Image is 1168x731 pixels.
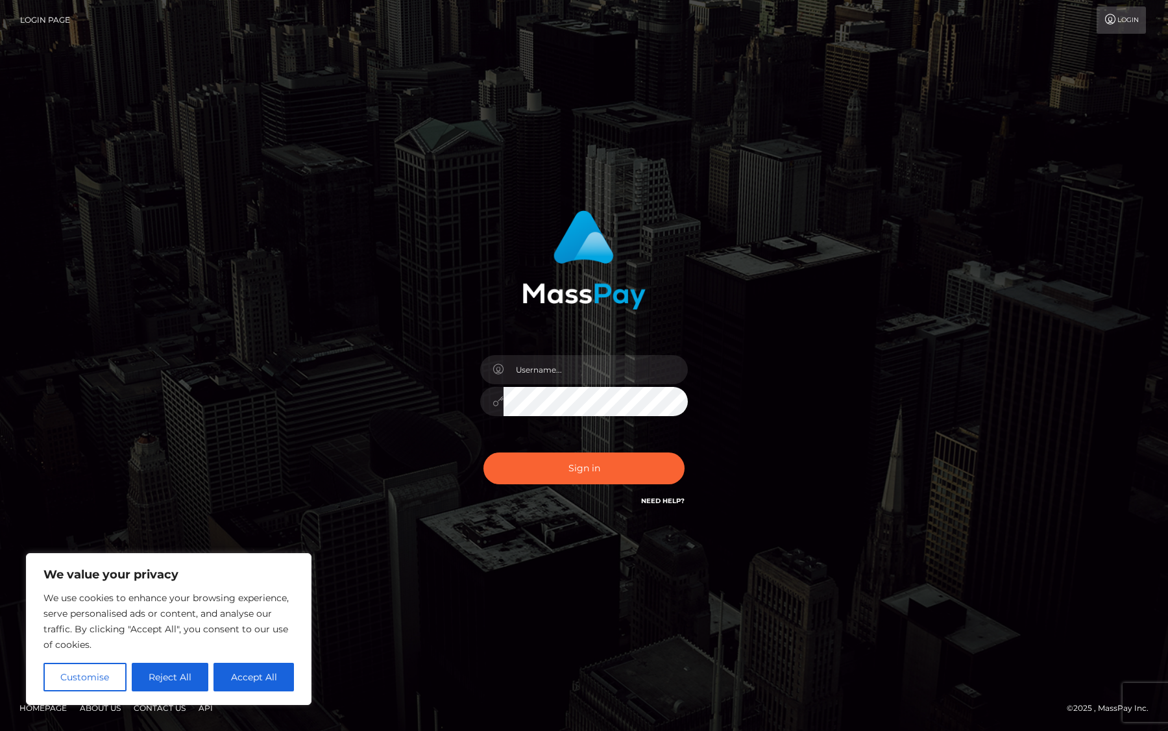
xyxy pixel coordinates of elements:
[20,6,70,34] a: Login Page
[504,355,688,384] input: Username...
[213,663,294,691] button: Accept All
[193,698,218,718] a: API
[483,452,685,484] button: Sign in
[1097,6,1146,34] a: Login
[75,698,126,718] a: About Us
[522,210,646,310] img: MassPay Login
[43,590,294,652] p: We use cookies to enhance your browsing experience, serve personalised ads or content, and analys...
[132,663,209,691] button: Reject All
[1067,701,1158,715] div: © 2025 , MassPay Inc.
[14,698,72,718] a: Homepage
[43,663,127,691] button: Customise
[641,497,685,505] a: Need Help?
[26,553,311,705] div: We value your privacy
[128,698,191,718] a: Contact Us
[43,567,294,582] p: We value your privacy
